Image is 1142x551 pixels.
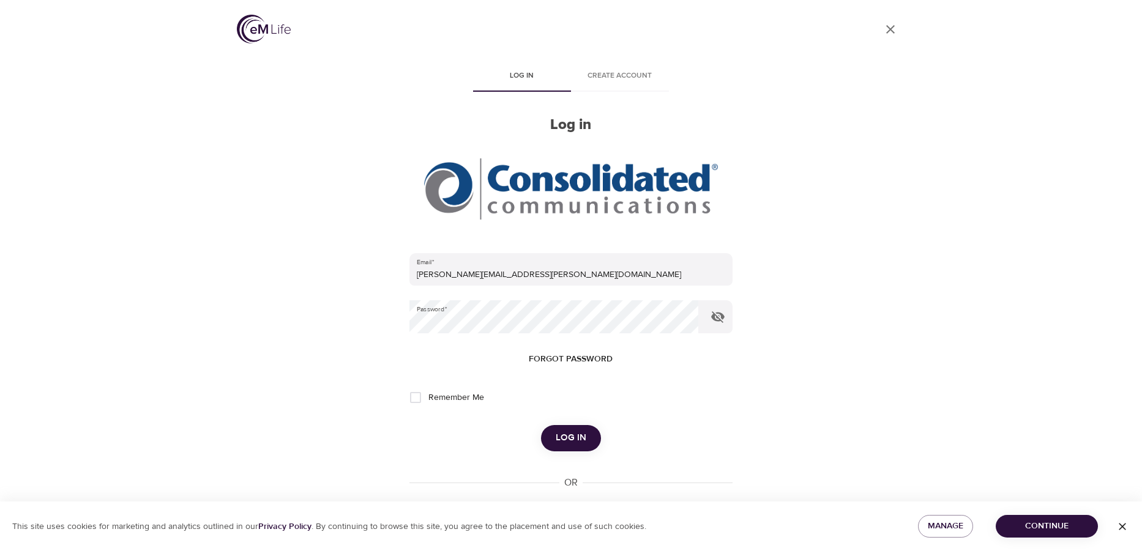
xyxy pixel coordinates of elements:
div: OR [559,476,583,490]
img: logo [237,15,291,43]
button: Log in [541,425,601,451]
a: Privacy Policy [258,521,312,532]
span: Remember Me [428,391,484,404]
button: Manage [918,515,973,538]
h2: Log in [409,116,733,134]
span: Log in [480,70,564,83]
img: CCI%20logo_rgb_hr.jpg [424,158,718,220]
button: Continue [996,515,1098,538]
span: Create account [578,70,662,83]
a: close [876,15,905,44]
span: Forgot password [529,352,613,367]
span: Manage [928,519,963,534]
div: disabled tabs example [409,62,733,92]
span: Continue [1006,519,1088,534]
button: Forgot password [524,348,618,371]
span: Log in [556,430,586,446]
